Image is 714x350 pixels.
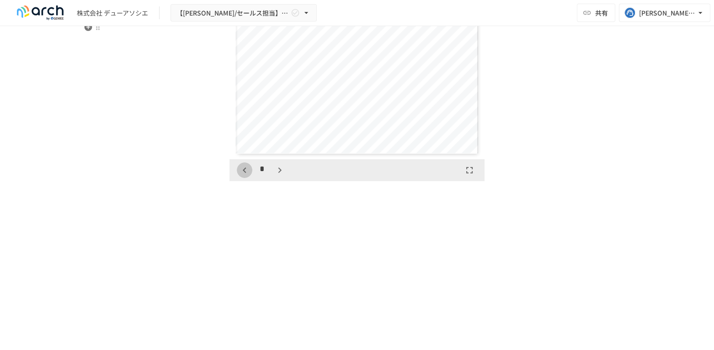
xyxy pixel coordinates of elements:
[577,4,615,22] button: 共有
[595,8,608,18] span: 共有
[619,4,710,22] button: [PERSON_NAME][EMAIL_ADDRESS][DOMAIN_NAME]
[176,7,289,19] span: 【[PERSON_NAME]/セールス担当】株式会社 デューアソシエ様_初期設定サポート
[77,8,148,18] div: 株式会社 デューアソシエ
[639,7,696,19] div: [PERSON_NAME][EMAIL_ADDRESS][DOMAIN_NAME]
[11,5,69,20] img: logo-default@2x-9cf2c760.svg
[171,4,317,22] button: 【[PERSON_NAME]/セールス担当】株式会社 デューアソシエ様_初期設定サポート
